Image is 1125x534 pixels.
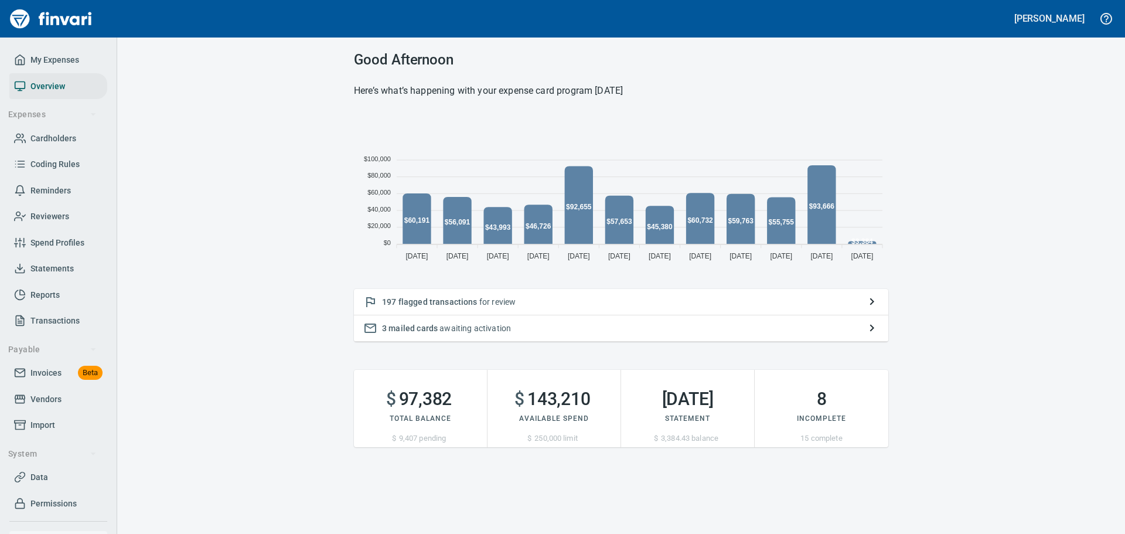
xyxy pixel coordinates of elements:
tspan: [DATE] [770,252,792,260]
span: Reminders [30,183,71,198]
tspan: [DATE] [527,252,550,260]
tspan: [DATE] [649,252,671,260]
tspan: [DATE] [446,252,469,260]
h3: Good Afternoon [354,52,888,68]
span: Expenses [8,107,97,122]
span: Invoices [30,366,62,380]
button: 3 mailed cards awaiting activation [354,315,888,342]
span: 3 [382,324,387,333]
tspan: $60,000 [367,189,391,196]
span: Beta [78,366,103,380]
span: Statements [30,261,74,276]
tspan: $100,000 [364,155,391,162]
button: Payable [4,339,101,360]
button: 197 flagged transactions for review [354,289,888,315]
tspan: [DATE] [689,252,711,260]
a: InvoicesBeta [9,360,107,386]
span: flagged transactions [398,297,478,307]
a: Statements [9,256,107,282]
span: Transactions [30,314,80,328]
tspan: [DATE] [608,252,630,260]
a: Overview [9,73,107,100]
span: Data [30,470,48,485]
p: awaiting activation [382,322,860,334]
tspan: [DATE] [851,252,874,260]
span: Cardholders [30,131,76,146]
p: for review [382,296,860,308]
span: 197 [382,297,396,307]
h2: 8 [755,389,888,410]
span: Reports [30,288,60,302]
tspan: $40,000 [367,206,391,213]
tspan: [DATE] [810,252,833,260]
span: mailed cards [388,324,438,333]
span: Permissions [30,496,77,511]
a: Reminders [9,178,107,204]
span: Payable [8,342,97,357]
a: My Expenses [9,47,107,73]
p: 15 complete [755,433,888,444]
img: Finvari [7,5,95,33]
span: Spend Profiles [30,236,84,250]
span: Import [30,418,55,433]
h6: Here’s what’s happening with your expense card program [DATE] [354,83,888,99]
span: Coding Rules [30,157,80,172]
a: Coding Rules [9,151,107,178]
tspan: [DATE] [568,252,590,260]
a: Reviewers [9,203,107,230]
tspan: [DATE] [406,252,428,260]
a: Import [9,412,107,438]
button: System [4,443,101,465]
h5: [PERSON_NAME] [1014,12,1085,25]
tspan: [DATE] [487,252,509,260]
a: Cardholders [9,125,107,152]
span: Overview [30,79,65,94]
a: Permissions [9,491,107,517]
a: Transactions [9,308,107,334]
span: Reviewers [30,209,69,224]
span: Vendors [30,392,62,407]
span: Incomplete [797,414,846,423]
tspan: $80,000 [367,172,391,179]
a: Data [9,464,107,491]
span: My Expenses [30,53,79,67]
tspan: $20,000 [367,222,391,229]
tspan: $0 [384,239,391,246]
a: Spend Profiles [9,230,107,256]
tspan: [DATE] [729,252,752,260]
button: 8Incomplete15 complete [755,370,888,447]
a: Vendors [9,386,107,413]
a: Reports [9,282,107,308]
button: [PERSON_NAME] [1011,9,1087,28]
span: System [8,447,97,461]
button: Expenses [4,104,101,125]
